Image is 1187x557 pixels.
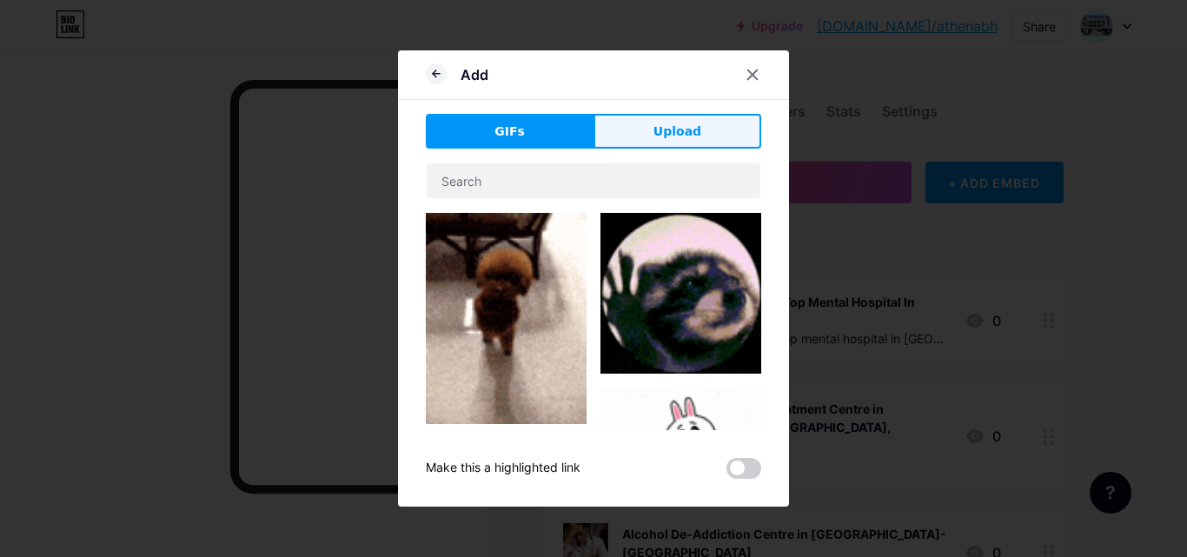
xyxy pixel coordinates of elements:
[461,64,488,85] div: Add
[653,123,701,141] span: Upload
[426,458,580,479] div: Make this a highlighted link
[600,388,761,526] img: Gihpy
[593,114,761,149] button: Upload
[426,213,587,424] img: Gihpy
[600,213,761,374] img: Gihpy
[427,163,760,198] input: Search
[494,123,525,141] span: GIFs
[426,114,593,149] button: GIFs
